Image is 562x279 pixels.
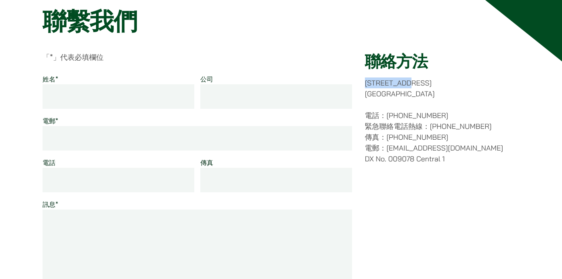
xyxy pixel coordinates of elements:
[43,159,55,167] label: 電話
[200,75,213,83] label: 公司
[365,77,519,99] p: [STREET_ADDRESS] [GEOGRAPHIC_DATA]
[43,117,58,125] label: 電郵
[365,110,519,164] p: 電話：[PHONE_NUMBER] 緊急聯絡電話熱線：[PHONE_NUMBER] 傳真：[PHONE_NUMBER] 電郵：[EMAIL_ADDRESS][DOMAIN_NAME] DX No...
[365,52,519,71] h2: 聯絡方法
[200,159,213,167] label: 傳真
[43,200,58,208] label: 訊息
[43,52,352,63] p: 「 」代表必填欄位
[43,75,58,83] label: 姓名
[43,7,519,36] h1: 聯繫我們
